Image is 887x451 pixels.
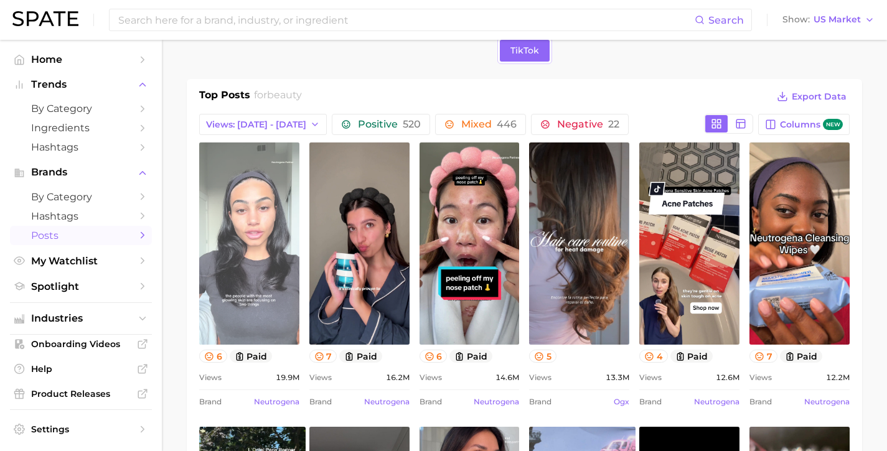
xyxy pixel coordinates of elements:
button: Views: [DATE] - [DATE] [199,114,327,135]
span: Views [420,370,442,385]
button: Columnsnew [758,114,850,135]
span: Views [749,370,772,385]
span: 14.6m [495,370,519,385]
span: Views [309,370,332,385]
a: ogx [614,397,629,406]
button: paid [780,350,823,363]
span: Help [31,363,131,374]
span: Brand [309,394,332,409]
span: Columns [780,119,843,131]
span: 446 [497,118,517,130]
span: 22 [608,118,619,130]
button: paid [230,350,273,363]
span: My Watchlist [31,255,131,267]
a: neutrogena [804,397,850,406]
a: neutrogena [254,397,299,406]
a: My Watchlist [10,251,152,271]
button: 5 [529,350,556,363]
span: by Category [31,191,131,203]
a: Spotlight [10,277,152,296]
span: Views [639,370,662,385]
span: Ingredients [31,122,131,134]
span: Mixed [461,119,517,129]
button: paid [339,350,382,363]
a: Hashtags [10,207,152,226]
button: Brands [10,163,152,182]
span: 16.2m [386,370,410,385]
span: Settings [31,424,131,435]
span: Brand [639,394,662,409]
span: US Market [814,16,861,23]
span: Brands [31,167,131,178]
span: Search [708,14,744,26]
button: 6 [199,350,227,363]
span: Negative [557,119,619,129]
a: neutrogena [694,397,739,406]
a: TikTok [500,40,550,62]
span: Hashtags [31,210,131,222]
button: paid [670,350,713,363]
span: Spotlight [31,281,131,292]
img: SPATE [12,11,78,26]
span: Export Data [792,91,847,102]
a: Help [10,360,152,378]
span: by Category [31,103,131,114]
span: Brand [749,394,772,409]
a: Posts [10,226,152,245]
span: Views [529,370,551,385]
span: Hashtags [31,141,131,153]
span: 19.9m [276,370,299,385]
button: paid [449,350,492,363]
a: Onboarding Videos [10,335,152,353]
a: Settings [10,420,152,439]
h2: for [254,88,302,106]
button: Industries [10,309,152,328]
button: Export Data [774,88,850,105]
a: neutrogena [474,397,519,406]
span: Show [782,16,810,23]
span: Product Releases [31,388,131,399]
button: ShowUS Market [779,12,878,28]
span: 520 [403,118,421,130]
span: Posts [31,230,131,241]
button: 7 [749,350,777,363]
a: by Category [10,187,152,207]
button: Trends [10,75,152,94]
span: Views [199,370,222,385]
a: Hashtags [10,137,152,157]
a: neutrogena [364,397,410,406]
span: Trends [31,79,131,90]
span: 13.3m [606,370,629,385]
span: Home [31,53,131,65]
a: Home [10,50,152,69]
span: Industries [31,313,131,324]
span: Brand [199,394,222,409]
h1: Top Posts [199,88,250,106]
span: Positive [358,119,421,129]
button: 7 [309,350,337,363]
span: Views: [DATE] - [DATE] [206,119,306,130]
span: beauty [267,89,302,101]
span: Brand [529,394,551,409]
span: Brand [420,394,442,409]
button: 6 [420,350,448,363]
input: Search here for a brand, industry, or ingredient [117,9,695,30]
span: 12.6m [716,370,739,385]
span: Onboarding Videos [31,338,131,350]
span: TikTok [510,45,539,56]
button: 4 [639,350,668,363]
span: 12.2m [826,370,850,385]
span: new [823,119,843,131]
a: Ingredients [10,118,152,137]
a: by Category [10,99,152,118]
a: Product Releases [10,384,152,403]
